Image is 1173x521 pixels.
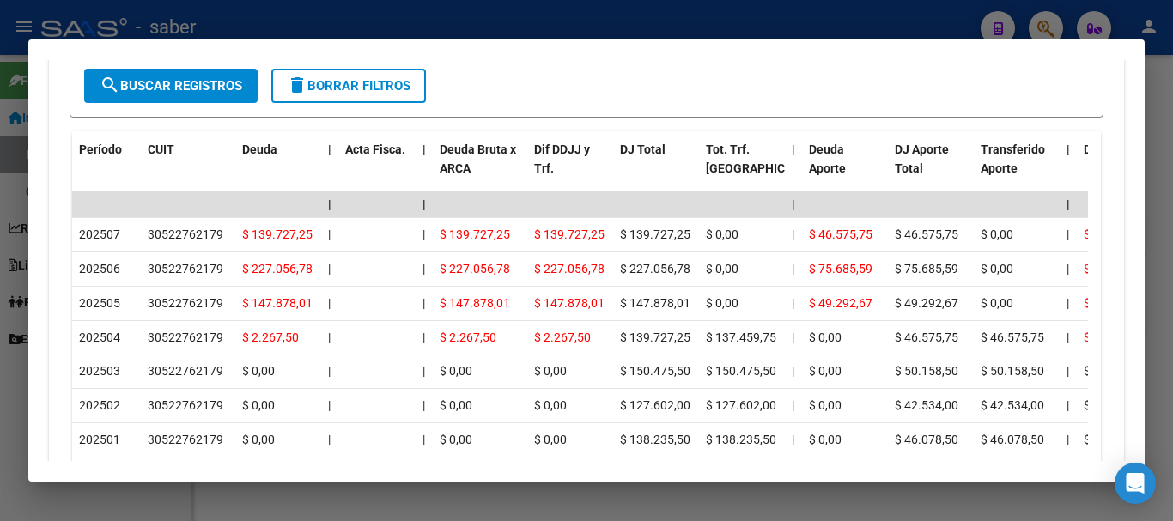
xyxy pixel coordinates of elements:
span: | [422,262,425,276]
span: | [1067,433,1069,446]
span: | [422,227,425,241]
span: $ 139.727,25 [440,227,510,241]
datatable-header-cell: | [416,131,433,207]
span: | [422,330,425,344]
span: | [328,330,331,344]
span: $ 139.727,25 [620,227,690,241]
span: DJ Total [620,142,666,156]
span: $ 42.534,00 [895,398,958,412]
span: $ 0,00 [440,433,472,446]
span: $ 139.727,25 [534,227,605,241]
span: $ 0,00 [1084,364,1116,378]
datatable-header-cell: CUIT [141,131,235,207]
span: | [328,197,331,211]
span: | [1067,398,1069,412]
span: $ 0,00 [809,398,842,412]
span: $ 46.575,75 [895,330,958,344]
span: $ 0,00 [706,227,738,241]
span: $ 46.575,75 [895,227,958,241]
datatable-header-cell: Período [72,131,141,207]
div: 30522762179 [148,430,223,450]
div: Open Intercom Messenger [1115,463,1156,504]
span: | [792,330,794,344]
datatable-header-cell: | [321,131,338,207]
span: $ 2.267,50 [534,330,591,344]
span: Deuda Bruta x ARCA [440,142,516,176]
span: $ 147.878,01 [440,296,510,310]
span: $ 137.459,75 [706,330,776,344]
span: $ 2.267,50 [1084,330,1140,344]
span: | [1067,296,1069,310]
span: $ 46.575,75 [809,227,872,241]
span: $ 139.727,25 [242,227,313,241]
span: | [792,197,795,211]
span: $ 0,00 [706,262,738,276]
datatable-header-cell: Deuda Aporte [802,131,888,207]
span: | [422,296,425,310]
div: 30522762179 [148,361,223,381]
span: $ 49.292,67 [809,296,872,310]
span: $ 0,00 [981,227,1013,241]
span: | [1067,197,1070,211]
span: $ 50.158,50 [981,364,1044,378]
span: $ 46.575,75 [981,330,1044,344]
span: 202507 [79,227,120,241]
span: $ 46.078,50 [895,433,958,446]
span: | [328,296,331,310]
span: | [422,398,425,412]
span: 202505 [79,296,120,310]
span: $ 0,00 [242,433,275,446]
span: $ 0,00 [534,398,567,412]
span: | [792,227,794,241]
span: $ 138.235,50 [706,433,776,446]
span: | [328,433,331,446]
span: | [1067,330,1069,344]
span: $ 127.602,00 [706,398,776,412]
span: $ 2.267,50 [440,330,496,344]
span: $ 147.878,01 [534,296,605,310]
span: $ 98.585,34 [1084,296,1147,310]
div: 30522762179 [148,294,223,313]
span: Buscar Registros [100,78,242,94]
span: Deuda [242,142,277,156]
span: | [422,142,426,156]
div: 30522762179 [148,328,223,348]
span: Dif DDJJ y Trf. [534,142,590,176]
span: Deuda Contr. [1084,142,1154,156]
span: $ 0,00 [706,296,738,310]
span: $ 0,00 [242,398,275,412]
datatable-header-cell: | [785,131,802,207]
span: | [792,398,794,412]
mat-icon: search [100,75,120,95]
span: | [792,433,794,446]
span: Acta Fisca. [345,142,405,156]
datatable-header-cell: Acta Fisca. [338,131,416,207]
span: $ 227.056,78 [534,262,605,276]
datatable-header-cell: Deuda Contr. [1077,131,1163,207]
span: DJ Aporte Total [895,142,949,176]
span: $ 227.056,78 [242,262,313,276]
span: $ 0,00 [809,330,842,344]
span: $ 227.056,78 [620,262,690,276]
span: $ 46.078,50 [981,433,1044,446]
span: $ 0,00 [981,262,1013,276]
span: $ 93.151,50 [1084,227,1147,241]
span: 202504 [79,330,120,344]
span: $ 0,00 [1084,433,1116,446]
div: 30522762179 [148,396,223,415]
span: Transferido Aporte [981,142,1045,176]
datatable-header-cell: | [1060,131,1077,207]
span: | [328,227,331,241]
div: 30522762179 [148,259,223,279]
span: 202503 [79,364,120,378]
span: $ 147.878,01 [620,296,690,310]
span: $ 227.056,78 [440,262,510,276]
span: $ 0,00 [242,364,275,378]
span: 202502 [79,398,120,412]
span: CUIT [148,142,174,156]
span: $ 42.534,00 [981,398,1044,412]
span: 202506 [79,262,120,276]
span: Tot. Trf. [GEOGRAPHIC_DATA] [706,142,823,176]
span: $ 0,00 [534,364,567,378]
span: $ 151.371,19 [1084,262,1154,276]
